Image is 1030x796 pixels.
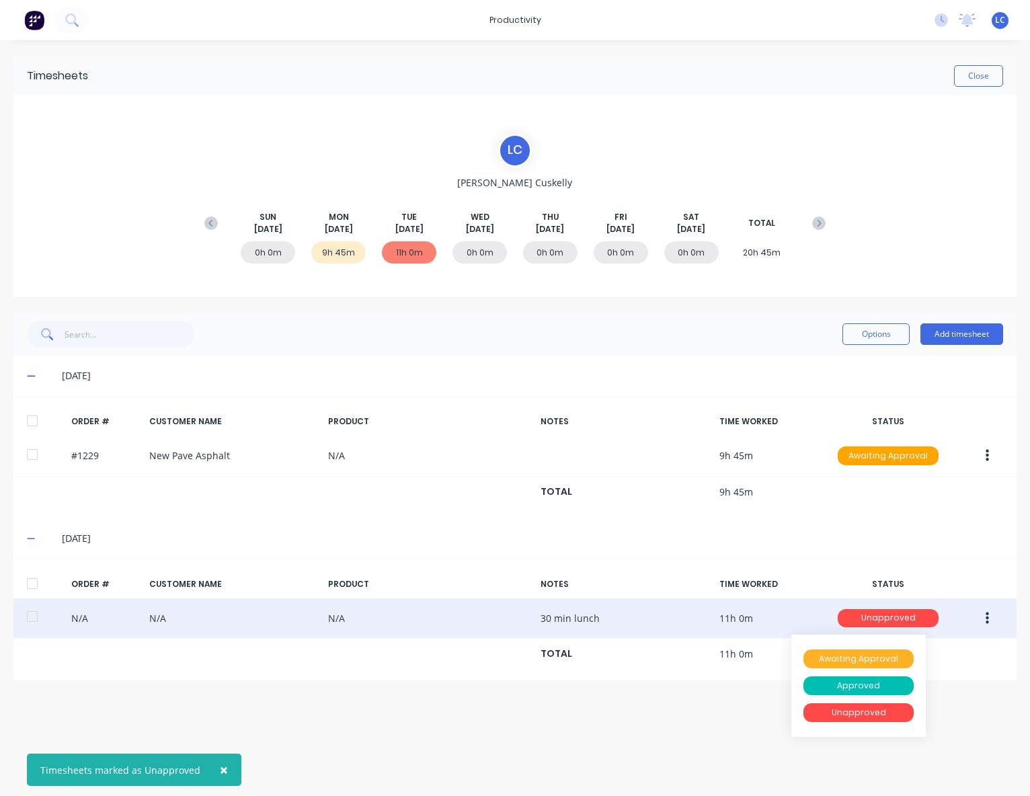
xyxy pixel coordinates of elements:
[62,368,1003,383] div: [DATE]
[457,175,572,190] span: [PERSON_NAME] Cuskelly
[65,321,196,348] input: Search...
[954,65,1003,87] button: Close
[254,223,282,235] span: [DATE]
[329,211,349,223] span: MON
[719,415,820,428] div: TIME WORKED
[803,676,914,695] div: Approved
[837,608,939,629] button: Unapproved
[791,699,926,726] button: Unapproved
[395,223,424,235] span: [DATE]
[995,14,1005,26] span: LC
[541,415,709,428] div: NOTES
[838,609,939,628] div: Unapproved
[149,415,317,428] div: CUSTOMER NAME
[831,415,945,428] div: STATUS
[791,672,926,699] button: Approved
[683,211,699,223] span: SAT
[71,578,138,590] div: ORDER #
[536,223,564,235] span: [DATE]
[483,10,548,30] div: productivity
[541,578,709,590] div: NOTES
[542,211,559,223] span: THU
[920,323,1003,345] button: Add timesheet
[328,578,530,590] div: PRODUCT
[452,241,507,264] div: 0h 0m
[803,649,914,668] div: Awaiting Approval
[735,241,789,264] div: 20h 45m
[325,223,353,235] span: [DATE]
[466,223,494,235] span: [DATE]
[71,415,138,428] div: ORDER #
[803,703,914,722] div: Unapproved
[748,217,775,229] span: TOTAL
[401,211,417,223] span: TUE
[677,223,705,235] span: [DATE]
[842,323,910,345] button: Options
[40,763,200,777] div: Timesheets marked as Unapproved
[328,415,530,428] div: PRODUCT
[791,645,926,672] button: Awaiting Approval
[241,241,295,264] div: 0h 0m
[606,223,635,235] span: [DATE]
[62,531,1003,546] div: [DATE]
[149,578,317,590] div: CUSTOMER NAME
[471,211,489,223] span: WED
[260,211,276,223] span: SUN
[838,446,939,465] div: Awaiting Approval
[837,446,939,466] button: Awaiting Approval
[311,241,366,264] div: 9h 45m
[523,241,578,264] div: 0h 0m
[831,578,945,590] div: STATUS
[719,578,820,590] div: TIME WORKED
[382,241,436,264] div: 11h 0m
[206,754,241,786] button: Close
[615,211,627,223] span: FRI
[594,241,648,264] div: 0h 0m
[27,68,88,84] div: Timesheets
[220,760,228,779] span: ×
[664,241,719,264] div: 0h 0m
[24,10,44,30] img: Factory
[498,134,532,167] div: L C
